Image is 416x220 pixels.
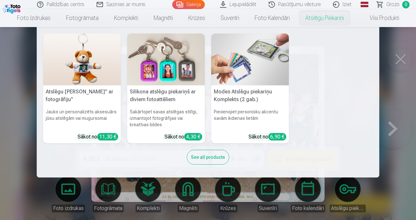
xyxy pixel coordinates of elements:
[9,9,58,27] a: Foto izdrukas
[58,9,106,27] a: Fotogrāmata
[187,153,229,160] a: See all products
[211,33,289,85] img: Modes Atslēgu piekariņu Komplekts (2 gab.)
[127,106,205,130] h6: Sakārtojiet savas atslēgas stilīgi, izmantojot fotogrāfijas vai kreatīvas bildes
[43,33,121,85] img: Atslēgu piekariņš Lācītis" ar fotogrāfiju"
[352,9,407,27] a: Visi produkti
[211,85,289,106] h5: Modes Atslēgu piekariņu Komplekts (2 gab.)
[3,3,22,14] img: /fa1
[298,9,352,27] a: Atslēgu piekariņi
[402,1,410,8] span: 0
[165,133,202,141] div: Sākot no
[249,133,286,141] div: Sākot no
[247,9,298,27] a: Foto kalendāri
[78,133,118,141] div: Sākot no
[211,106,289,130] h6: Pievienojiet personisku akcentu savām ikdienas lietām
[146,9,181,27] a: Magnēti
[43,106,121,130] h6: Jauks un personalizēts aksesuārs jūsu atslēgām vai mugursomai
[213,9,247,27] a: Suvenīri
[106,9,146,27] a: Komplekti
[127,33,205,143] a: Silikona atslēgu piekariņš ar diviem fotoattēliemSilikona atslēgu piekariņš ar diviem fotoattēlie...
[43,85,121,106] h5: Atslēgu [PERSON_NAME]" ar fotogrāfiju"
[181,9,213,27] a: Krūzes
[184,133,202,140] div: 4,30 €
[386,1,400,8] span: Grozs
[97,133,118,140] div: 11,30 €
[211,33,289,143] a: Modes Atslēgu piekariņu Komplekts (2 gab.)Modes Atslēgu piekariņu Komplekts (2 gab.)Pievienojiet ...
[127,85,205,106] h5: Silikona atslēgu piekariņš ar diviem fotoattēliem
[268,133,286,140] div: 6,90 €
[187,150,229,165] div: See all products
[43,33,121,143] a: Atslēgu piekariņš Lācītis" ar fotogrāfiju"Atslēgu [PERSON_NAME]" ar fotogrāfiju"Jauks un personal...
[127,33,205,85] img: Silikona atslēgu piekariņš ar diviem fotoattēliem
